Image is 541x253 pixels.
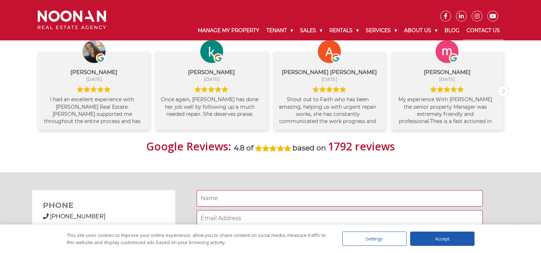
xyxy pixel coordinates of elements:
img: Google [444,86,450,93]
div: Accept [410,232,474,246]
img: Google [104,86,110,93]
strong: based on [292,144,326,152]
img: Google [449,53,458,63]
div: [DATE] [43,76,144,82]
img: Google [222,86,228,93]
a: Services [362,21,400,40]
img: kevin foo profile picture [200,40,223,63]
a: About Us [400,21,441,40]
img: Google [451,86,457,93]
div: Next review [498,86,508,96]
div: My experience With [PERSON_NAME] the senior property Manager was extremely friendly and professio... [397,96,498,125]
img: Google [90,86,97,93]
h3: PHONE [43,201,164,210]
img: Google [333,86,339,93]
a: [PHONE_NUMBER] [50,213,105,220]
img: Google [319,86,326,93]
a: Blog [441,21,463,40]
strong: Google Reviews: [146,139,231,154]
img: Google [215,86,221,93]
img: Google [331,53,340,63]
img: Google [326,86,333,93]
div: [PERSON_NAME] [397,68,498,76]
div: Shout out to Faith who has been amazing, helping us with urgent repair works, she has constantly ... [279,96,380,125]
strong: 4.8 of [234,144,254,152]
img: Google [340,86,346,93]
div: I had an excellent experience with [PERSON_NAME] Real Estate. [PERSON_NAME] supported me througho... [43,96,144,125]
img: Noonan Real Estate Agency [38,10,106,29]
img: Google [201,86,208,93]
img: Kelly Parreira profile picture [83,40,105,63]
img: marlyn whitworth profile picture [436,40,458,63]
div: Settings [342,232,407,246]
a: Sales [296,21,326,40]
img: Google [96,53,105,63]
strong: 1792 reviews [328,139,395,154]
div: Once again, [PERSON_NAME] has done her job well by following up a much needed repair. She deserve... [161,96,262,125]
img: Google [84,86,90,93]
img: Google [313,86,319,93]
img: Ashim Budhathoki chhetri profile picture [318,40,341,63]
div: [PERSON_NAME] [PERSON_NAME] [279,68,380,76]
div: [DATE] [161,76,262,82]
input: Name [197,190,483,207]
div: [PERSON_NAME] [43,68,144,76]
input: Email Address [197,210,483,227]
div: [PERSON_NAME] [161,68,262,76]
img: Google [213,53,223,63]
img: Google [208,86,215,93]
a: Contact Us [463,21,503,40]
img: Google [195,86,201,93]
a: Rentals [326,21,362,40]
a: Manage My Property [194,21,263,40]
div: [DATE] [279,76,380,82]
img: Google [457,86,464,93]
div: This site uses cookies to improve your online experience, allow you to share content on social me... [67,232,328,246]
div: [DATE] [397,76,498,82]
img: Google [430,86,437,93]
img: Google [437,86,443,93]
a: Tenant [263,21,296,40]
img: Google [97,86,104,93]
img: Google [77,86,83,93]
